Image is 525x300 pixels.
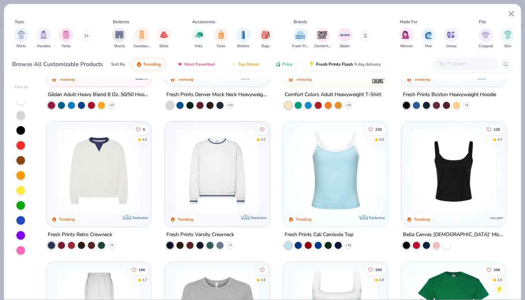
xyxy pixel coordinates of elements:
[403,230,505,239] div: Bella Canvas [DEMOGRAPHIC_DATA]' Micro Ribbed Scoop Tank
[192,19,215,25] div: Accessories
[257,265,267,275] button: Like
[217,31,225,39] img: Totes Image
[421,28,436,49] div: filter for Men
[214,28,228,49] div: filter for Totes
[479,28,493,49] button: filter button
[379,277,384,282] div: 4.8
[59,28,73,49] button: filter button
[237,44,249,49] span: Bottles
[14,28,29,49] button: filter button
[226,58,264,70] button: Top Rated
[465,103,468,107] span: + 9
[228,243,232,247] span: + 3
[314,28,331,49] button: filter button
[285,230,353,239] div: Fresh Prints Cali Camisole Top
[501,28,515,49] button: filter button
[172,58,220,70] button: Most Favorited
[399,28,414,49] button: filter button
[259,28,273,49] button: filter button
[16,44,26,49] span: Shirts
[497,137,502,142] div: 4.9
[142,137,147,142] div: 4.6
[139,268,145,271] span: 166
[317,30,328,40] img: Comfort Colors Image
[270,58,298,70] button: Price
[191,28,206,49] button: filter button
[15,19,24,25] div: Tops
[446,44,456,49] span: Unisex
[354,60,381,69] span: 5 day delivery
[369,215,385,220] span: Exclusive
[487,75,503,80] span: Exclusive
[142,277,147,282] div: 4.7
[184,61,215,67] span: Most Favorited
[54,129,144,212] img: 3abb6cdb-110e-4e18-92a0-dbcd4e53f056
[113,19,129,25] div: Bottoms
[483,265,504,275] button: Like
[481,31,490,39] img: Cropped Image
[261,31,269,39] img: Bags Image
[195,44,202,49] span: Hats
[479,19,486,25] div: Fits
[48,90,150,99] div: Gildan Adult Heavy Blend 8 Oz. 50/50 Hooded Sweatshirt
[316,61,353,67] span: Fresh Prints Flash
[114,44,125,49] span: Shorts
[110,243,113,247] span: + 5
[260,277,265,282] div: 4.8
[505,7,518,21] button: Close
[479,28,493,49] div: filter for Cropped
[490,211,504,225] img: Bella + Canvas logo
[109,103,114,107] span: + 37
[290,129,381,212] img: a25d9891-da96-49f3-a35e-76288174bf3a
[292,28,309,49] button: filter button
[227,103,232,107] span: + 10
[483,125,504,135] button: Like
[402,31,410,39] img: Women Image
[238,61,259,67] span: Top Rated
[438,60,493,68] input: Try "T-Shirt"
[40,31,47,39] img: Hoodies Image
[501,28,515,49] div: filter for Slim
[365,125,385,135] button: Like
[133,215,148,220] span: Exclusive
[157,28,171,49] div: filter for Skirts
[157,28,171,49] button: filter button
[304,58,386,70] button: Fresh Prints Flash5 day delivery
[59,28,73,49] div: filter for Tanks
[400,19,417,25] div: Made For
[399,28,414,49] div: filter for Women
[48,230,112,239] div: Fresh Prints Retro Crewneck
[36,28,51,49] div: filter for Hoodies
[292,28,309,49] div: filter for Fresh Prints
[160,31,168,39] img: Skirts Image
[345,243,351,247] span: + 16
[379,137,384,142] div: 4.8
[494,128,500,131] span: 129
[191,28,206,49] div: filter for Hats
[159,44,169,49] span: Skirts
[345,103,351,107] span: + 60
[504,44,511,49] span: Slim
[375,268,382,271] span: 269
[403,90,496,99] div: Fresh Prints Boston Heavyweight Hoodie
[12,60,103,69] div: Browse All Customizable Products
[251,215,266,220] span: Exclusive
[132,125,149,135] button: Like
[61,44,71,49] span: Tanks
[259,28,273,49] div: filter for Bags
[444,28,458,49] button: filter button
[236,28,250,49] div: filter for Bottles
[172,129,262,212] img: 4d4398e1-a86f-4e3e-85fd-b9623566810e
[338,28,352,49] div: filter for Gildan
[128,265,149,275] button: Like
[36,28,51,49] button: filter button
[282,61,292,67] span: Price
[309,61,315,67] img: flash.gif
[251,75,266,80] span: Exclusive
[494,268,500,271] span: 108
[421,28,436,49] button: filter button
[340,44,350,49] span: Gildan
[340,30,350,40] img: Gildan Image
[111,61,125,67] div: Sort By
[112,28,126,49] div: filter for Shorts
